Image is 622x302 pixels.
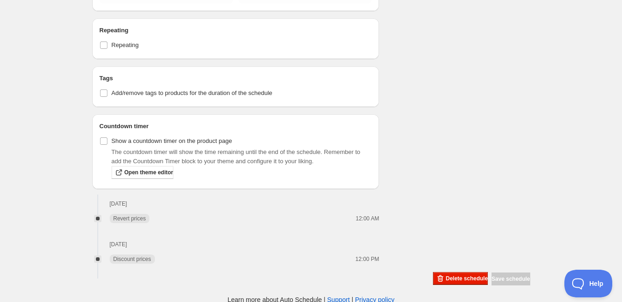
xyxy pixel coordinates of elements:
[564,270,613,297] iframe: Toggle Customer Support
[113,215,146,222] span: Revert prices
[100,74,372,83] h2: Tags
[110,241,334,248] h2: [DATE]
[112,148,372,166] p: The countdown timer will show the time remaining until the end of the schedule. Remember to add t...
[112,89,272,96] span: Add/remove tags to products for the duration of the schedule
[124,169,173,176] span: Open theme editor
[433,272,488,285] button: Delete schedule
[112,41,139,48] span: Repeating
[113,255,151,263] span: Discount prices
[338,255,379,263] p: 12:00 PM
[446,275,488,282] span: Delete schedule
[110,200,334,207] h2: [DATE]
[100,26,372,35] h2: Repeating
[112,137,232,144] span: Show a countdown timer on the product page
[100,122,372,131] h2: Countdown timer
[112,166,173,179] a: Open theme editor
[338,215,379,222] p: 12:00 AM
